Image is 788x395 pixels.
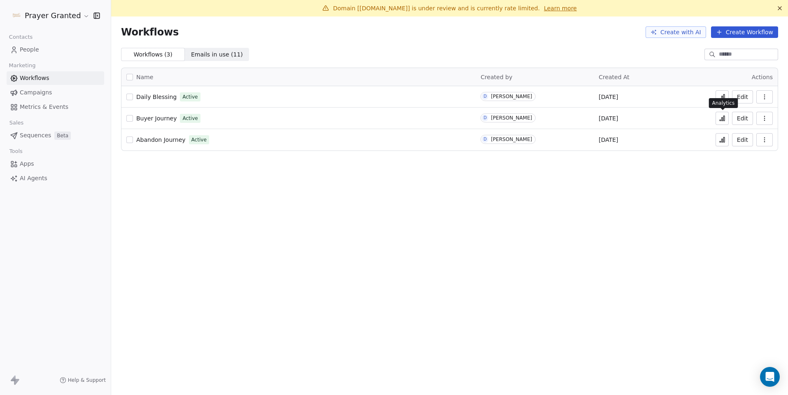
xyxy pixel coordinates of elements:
[60,377,106,383] a: Help & Support
[7,43,104,56] a: People
[20,45,39,54] span: People
[121,26,179,38] span: Workflows
[599,93,618,101] span: [DATE]
[68,377,106,383] span: Help & Support
[136,115,177,122] span: Buyer Journey
[20,103,68,111] span: Metrics & Events
[182,115,198,122] span: Active
[480,74,512,80] span: Created by
[54,132,71,140] span: Beta
[20,74,49,82] span: Workflows
[7,86,104,99] a: Campaigns
[732,112,753,125] button: Edit
[711,26,778,38] button: Create Workflow
[136,136,186,144] a: Abandon Journey
[544,4,577,12] a: Learn more
[10,9,88,23] button: Prayer Granted
[182,93,198,101] span: Active
[491,94,532,99] div: [PERSON_NAME]
[760,367,780,387] div: Open Intercom Messenger
[191,50,243,59] span: Emails in use ( 11 )
[6,117,27,129] span: Sales
[7,100,104,114] a: Metrics & Events
[6,145,26,158] span: Tools
[12,11,21,21] img: FB-Logo.png
[484,136,487,143] div: D
[7,129,104,142] a: SequencesBeta
[491,115,532,121] div: [PERSON_NAME]
[136,73,153,82] span: Name
[25,10,81,21] span: Prayer Granted
[136,94,177,100] span: Daily Blessing
[7,157,104,171] a: Apps
[20,174,47,183] span: AI Agents
[20,160,34,168] span: Apps
[599,74,629,80] span: Created At
[646,26,706,38] button: Create with AI
[136,93,177,101] a: Daily Blessing
[136,114,177,122] a: Buyer Journey
[491,136,532,142] div: [PERSON_NAME]
[484,93,487,100] div: D
[7,172,104,185] a: AI Agents
[5,31,36,43] span: Contacts
[712,100,735,106] p: Analytics
[752,74,773,80] span: Actions
[136,136,186,143] span: Abandon Journey
[599,114,618,122] span: [DATE]
[20,131,51,140] span: Sequences
[7,71,104,85] a: Workflows
[599,136,618,144] span: [DATE]
[191,136,207,143] span: Active
[484,115,487,121] div: D
[732,133,753,146] button: Edit
[732,90,753,103] button: Edit
[20,88,52,97] span: Campaigns
[5,59,39,72] span: Marketing
[333,5,540,12] span: Domain [[DOMAIN_NAME]] is under review and is currently rate limited.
